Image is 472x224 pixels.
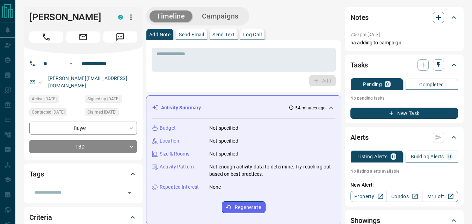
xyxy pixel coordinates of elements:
[48,75,127,88] a: [PERSON_NAME][EMAIL_ADDRESS][DOMAIN_NAME]
[209,163,335,178] p: Not enough activity data to determine. Try reaching out based on best practices.
[350,39,458,46] p: na adding to campaign
[29,166,137,182] div: Tags
[118,15,123,20] div: condos.ca
[160,150,190,158] p: Size & Rooms
[160,163,194,171] p: Activity Pattern
[363,82,382,87] p: Pending
[67,59,75,68] button: Open
[160,137,179,145] p: Location
[295,105,326,111] p: 54 minutes ago
[448,154,451,159] p: 0
[386,191,422,202] a: Condos
[350,108,458,119] button: New Task
[350,93,458,103] p: No pending tasks
[350,12,369,23] h2: Notes
[29,95,81,105] div: Sun Dec 01 2024
[419,82,444,87] p: Completed
[160,183,199,191] p: Repeated Interest
[209,124,238,132] p: Not specified
[350,32,380,37] p: 7:50 pm [DATE]
[103,31,137,43] span: Message
[209,137,238,145] p: Not specified
[150,10,192,22] button: Timeline
[392,154,395,159] p: 0
[29,122,137,135] div: Buyer
[422,191,458,202] a: Mr.Loft
[386,82,389,87] p: 0
[350,181,458,189] p: New Alert:
[411,154,444,159] p: Building Alerts
[209,183,221,191] p: None
[29,31,63,43] span: Call
[85,108,137,118] div: Sun Dec 01 2024
[222,201,266,213] button: Regenerate
[29,108,81,118] div: Mon Sep 15 2025
[85,95,137,105] div: Wed Jul 25 2018
[161,104,201,111] p: Activity Summary
[125,188,135,198] button: Open
[243,32,262,37] p: Log Call
[350,168,458,174] p: No listing alerts available
[350,57,458,73] div: Tasks
[160,124,176,132] p: Budget
[149,32,170,37] p: Add Note
[32,109,65,116] span: Contacted [DATE]
[350,132,369,143] h2: Alerts
[350,9,458,26] div: Notes
[212,32,235,37] p: Send Text
[38,80,43,85] svg: Email Valid
[152,101,335,114] div: Activity Summary54 minutes ago
[357,154,388,159] p: Listing Alerts
[29,140,137,153] div: TBD
[32,95,57,102] span: Active [DATE]
[350,129,458,146] div: Alerts
[87,95,119,102] span: Signed up [DATE]
[29,12,108,23] h1: [PERSON_NAME]
[29,212,52,223] h2: Criteria
[195,10,246,22] button: Campaigns
[350,191,386,202] a: Property
[209,150,238,158] p: Not specified
[66,31,100,43] span: Email
[29,168,44,180] h2: Tags
[350,59,368,71] h2: Tasks
[179,32,204,37] p: Send Email
[87,109,116,116] span: Claimed [DATE]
